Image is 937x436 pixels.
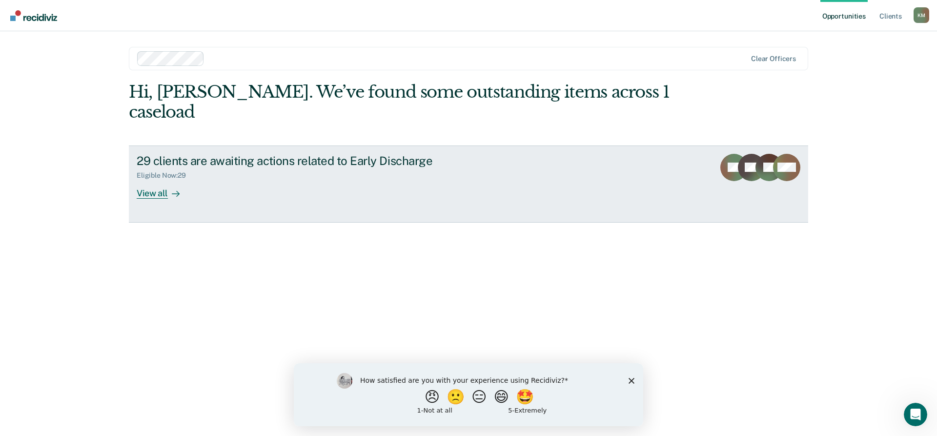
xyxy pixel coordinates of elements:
div: Eligible Now : 29 [137,171,194,180]
div: K M [914,7,929,23]
div: 29 clients are awaiting actions related to Early Discharge [137,154,479,168]
div: Hi, [PERSON_NAME]. We’ve found some outstanding items across 1 caseload [129,82,672,122]
iframe: Survey by Kim from Recidiviz [294,363,643,426]
button: Profile dropdown button [914,7,929,23]
iframe: Intercom live chat [904,403,927,426]
img: Recidiviz [10,10,57,21]
div: Clear officers [751,55,796,63]
a: 29 clients are awaiting actions related to Early DischargeEligible Now:29View all [129,145,808,223]
div: View all [137,180,191,199]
